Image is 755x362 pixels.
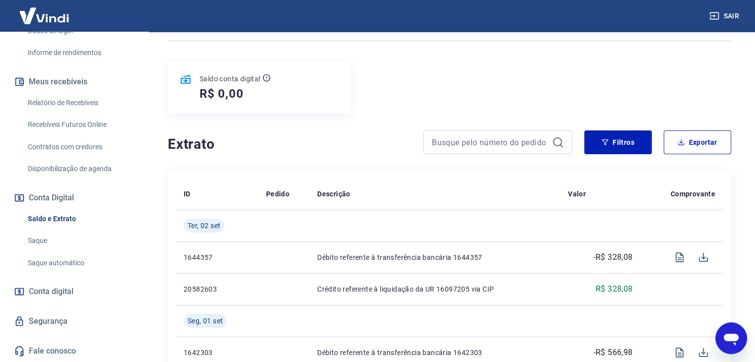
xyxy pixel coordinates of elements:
[317,252,552,262] p: Débito referente à transferência bancária 1644357
[24,137,137,157] a: Contratos com credores
[29,285,73,299] span: Conta digital
[184,348,250,358] p: 1642303
[584,130,652,154] button: Filtros
[200,86,244,102] h5: R$ 0,00
[596,283,633,295] p: R$ 328,08
[184,252,250,262] p: 1644357
[12,0,76,31] img: Vindi
[593,251,632,263] p: -R$ 328,08
[317,189,350,199] p: Descrição
[691,245,715,269] span: Download
[12,340,137,362] a: Fale conosco
[188,221,220,231] span: Ter, 02 set
[432,135,548,150] input: Busque pelo número do pedido
[664,130,731,154] button: Exportar
[12,281,137,302] a: Conta digital
[24,43,137,63] a: Informe de rendimentos
[168,134,412,154] h4: Extrato
[24,209,137,229] a: Saldo e Extrato
[568,189,586,199] p: Valor
[24,231,137,251] a: Saque
[24,253,137,273] a: Saque automático
[668,245,691,269] span: Visualizar
[24,93,137,113] a: Relatório de Recebíveis
[707,7,743,25] button: Sair
[184,189,191,199] p: ID
[266,189,289,199] p: Pedido
[188,316,223,326] span: Seg, 01 set
[12,71,137,93] button: Meus recebíveis
[715,322,747,354] iframe: Botão para abrir a janela de mensagens
[12,187,137,209] button: Conta Digital
[24,115,137,135] a: Recebíveis Futuros Online
[24,159,137,179] a: Disponibilização de agenda
[200,74,261,84] p: Saldo conta digital
[317,348,552,358] p: Débito referente à transferência bancária 1642303
[184,284,250,294] p: 20582603
[12,310,137,332] a: Segurança
[317,284,552,294] p: Crédito referente à liquidação da UR 16097205 via CIP
[593,347,632,359] p: -R$ 566,98
[671,189,715,199] p: Comprovante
